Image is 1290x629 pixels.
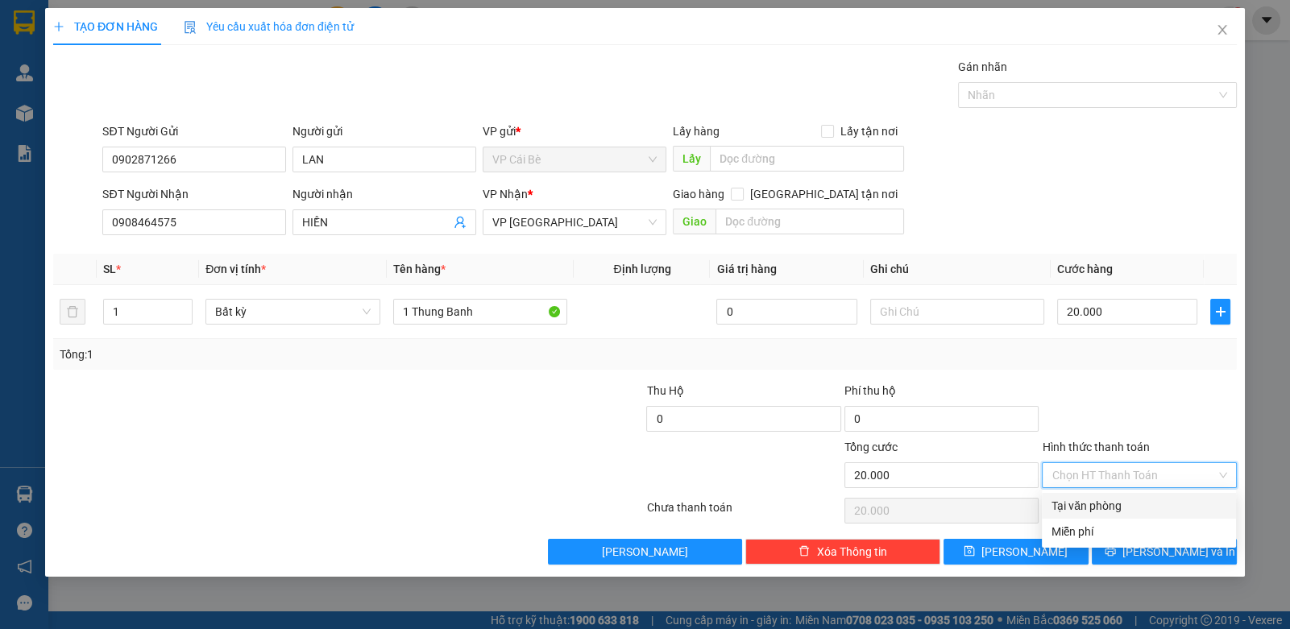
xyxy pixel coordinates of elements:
button: delete [60,299,85,325]
button: [PERSON_NAME] [548,539,742,565]
button: printer[PERSON_NAME] và In [1092,539,1237,565]
button: deleteXóa Thông tin [745,539,940,565]
span: plus [53,21,64,32]
span: [GEOGRAPHIC_DATA] tận nơi [744,185,904,203]
span: Lấy hàng [673,125,720,138]
input: Dọc đường [716,209,904,234]
div: Miễn phí [1051,523,1226,540]
div: SĐT Người Gửi [102,122,286,140]
button: save[PERSON_NAME] [944,539,1089,565]
span: Bất kỳ [215,300,371,324]
span: delete [798,545,810,558]
span: Tổng cước [844,441,898,453]
span: close [1216,23,1229,36]
span: TẠO ĐƠN HÀNG [53,20,158,33]
div: Tổng: 1 [60,346,499,363]
img: icon [184,21,197,34]
span: Lấy [673,146,710,172]
span: Lấy tận nơi [834,122,904,140]
div: Chưa thanh toán [645,499,842,527]
span: Yêu cầu xuất hóa đơn điện tử [184,20,354,33]
input: VD: Bàn, Ghế [393,299,568,325]
span: [PERSON_NAME] và In [1122,543,1235,561]
span: plus [1211,305,1230,318]
div: Người nhận [292,185,476,203]
span: Định lượng [613,263,670,275]
input: Dọc đường [710,146,904,172]
div: Người gửi [292,122,476,140]
div: SĐT Người Nhận [102,185,286,203]
label: Hình thức thanh toán [1042,441,1149,453]
div: Tại văn phòng [1051,497,1226,515]
th: Ghi chú [864,254,1051,285]
span: printer [1105,545,1116,558]
span: VP Nhận [483,188,528,201]
label: Gán nhãn [958,60,1007,73]
span: Giá trị hàng [716,263,776,275]
span: VP Sài Gòn [492,210,657,234]
span: Tên hàng [393,263,446,275]
span: Giao hàng [673,188,724,201]
span: [PERSON_NAME] [602,543,688,561]
span: [PERSON_NAME] [981,543,1068,561]
button: plus [1210,299,1230,325]
span: Xóa Thông tin [816,543,886,561]
div: Phí thu hộ [844,382,1039,406]
input: 0 [716,299,857,325]
button: Close [1200,8,1245,53]
div: VP gửi [483,122,666,140]
span: Giao [673,209,716,234]
input: Ghi Chú [870,299,1045,325]
span: save [964,545,975,558]
span: VP Cái Bè [492,147,657,172]
span: Cước hàng [1057,263,1113,275]
span: user-add [454,216,467,229]
span: Thu Hộ [646,384,683,397]
span: SL [103,263,116,275]
span: Đơn vị tính [205,263,266,275]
